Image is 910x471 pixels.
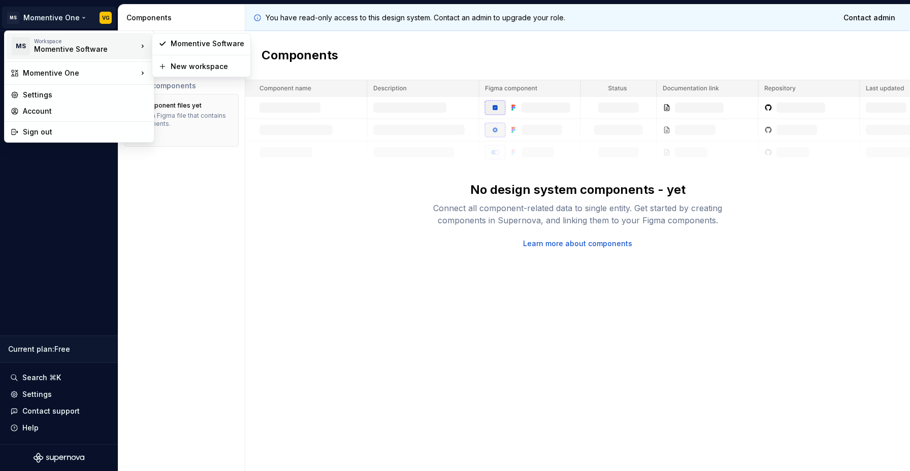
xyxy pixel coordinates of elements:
div: Momentive Software [171,39,244,49]
div: Momentive One [23,68,138,78]
div: MS [12,37,30,55]
div: Sign out [23,127,148,137]
div: Momentive Software [34,44,120,54]
div: New workspace [171,61,244,72]
div: Settings [23,90,148,100]
div: Workspace [34,38,138,44]
div: Account [23,106,148,116]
